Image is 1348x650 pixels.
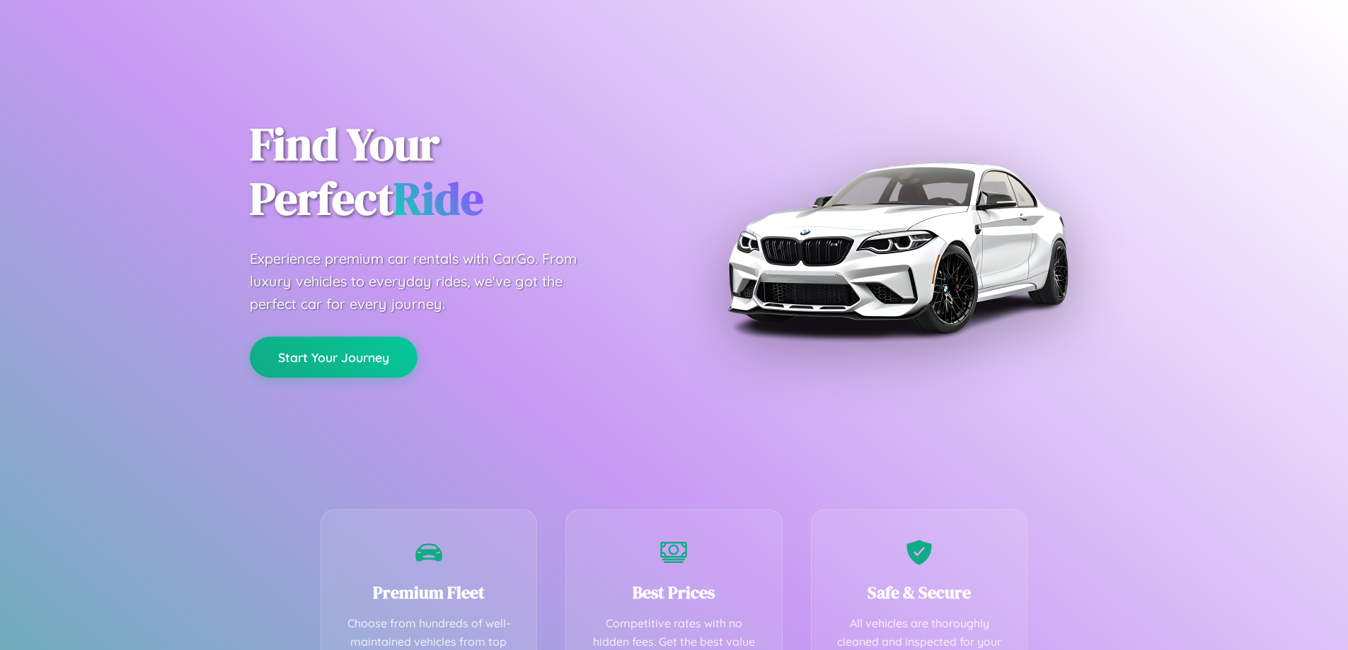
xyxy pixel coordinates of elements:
[342,581,516,604] h3: Premium Fleet
[833,581,1006,604] h3: Safe & Secure
[587,581,761,604] h3: Best Prices
[720,71,1074,424] img: Premium BMW car rental vehicle
[250,248,604,315] p: Experience premium car rentals with CarGo. From luxury vehicles to everyday rides, we've got the ...
[393,168,483,229] span: Ride
[250,117,653,226] h1: Find Your Perfect
[250,337,417,378] button: Start Your Journey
